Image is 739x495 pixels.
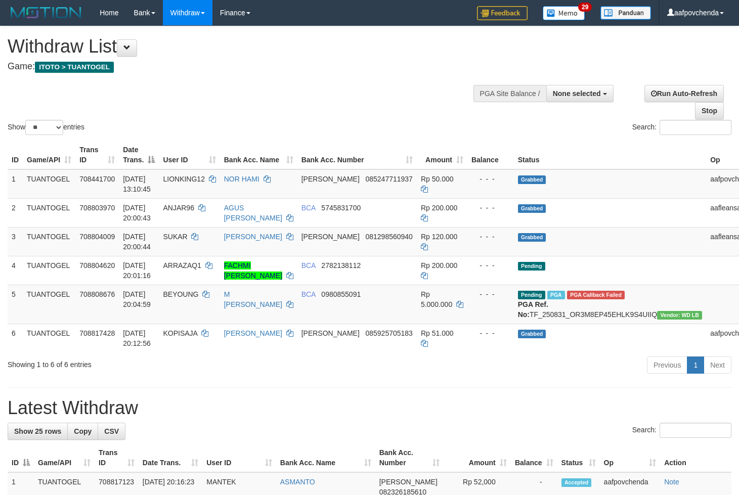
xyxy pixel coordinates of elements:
[104,427,119,435] span: CSV
[379,478,438,486] span: [PERSON_NAME]
[8,5,84,20] img: MOTION_logo.png
[471,174,510,184] div: - - -
[224,329,282,337] a: [PERSON_NAME]
[687,356,704,374] a: 1
[518,175,546,184] span: Grabbed
[471,260,510,271] div: - - -
[8,256,23,285] td: 4
[8,324,23,352] td: 6
[8,443,34,472] th: ID: activate to sort column descending
[365,329,412,337] span: Copy 085925705183 to clipboard
[632,423,731,438] label: Search:
[123,204,151,222] span: [DATE] 20:00:43
[546,85,614,102] button: None selected
[98,423,125,440] a: CSV
[95,443,139,472] th: Trans ID: activate to sort column ascending
[600,6,651,20] img: panduan.png
[79,233,115,241] span: 708804009
[123,233,151,251] span: [DATE] 20:00:44
[23,256,75,285] td: TUANTOGEL
[660,120,731,135] input: Search:
[224,290,282,308] a: M [PERSON_NAME]
[321,290,361,298] span: Copy 0980855091 to clipboard
[35,62,114,73] span: ITOTO > TUANTOGEL
[660,423,731,438] input: Search:
[421,290,452,308] span: Rp 5.000.000
[163,175,204,183] span: LIONKING12
[202,443,276,472] th: User ID: activate to sort column ascending
[163,204,194,212] span: ANJAR96
[467,141,514,169] th: Balance
[657,311,702,320] span: Vendor URL: https://dashboard.q2checkout.com/secure
[543,6,585,20] img: Button%20Memo.svg
[421,233,457,241] span: Rp 120.000
[67,423,98,440] a: Copy
[8,36,483,57] h1: Withdraw List
[473,85,546,102] div: PGA Site Balance /
[79,175,115,183] span: 708441700
[578,3,592,12] span: 29
[123,261,151,280] span: [DATE] 20:01:16
[365,175,412,183] span: Copy 085247711937 to clipboard
[417,141,467,169] th: Amount: activate to sort column ascending
[159,141,220,169] th: User ID: activate to sort column ascending
[75,141,119,169] th: Trans ID: activate to sort column ascending
[123,290,151,308] span: [DATE] 20:04:59
[34,443,95,472] th: Game/API: activate to sort column ascending
[518,233,546,242] span: Grabbed
[518,291,545,299] span: Pending
[301,204,316,212] span: BCA
[660,443,731,472] th: Action
[647,356,687,374] a: Previous
[23,285,75,324] td: TUANTOGEL
[8,423,68,440] a: Show 25 rows
[421,204,457,212] span: Rp 200.000
[139,443,202,472] th: Date Trans.: activate to sort column ascending
[444,443,511,472] th: Amount: activate to sort column ascending
[553,89,601,98] span: None selected
[301,233,360,241] span: [PERSON_NAME]
[14,427,61,435] span: Show 25 rows
[547,291,565,299] span: Marked by aafdream
[163,233,187,241] span: SUKAR
[321,204,361,212] span: Copy 5745831700 to clipboard
[79,261,115,269] span: 708804620
[567,291,625,299] span: PGA Error
[421,175,454,183] span: Rp 50.000
[8,120,84,135] label: Show entries
[365,233,412,241] span: Copy 081298560940 to clipboard
[280,478,315,486] a: ASMANTO
[421,261,457,269] span: Rp 200.000
[321,261,361,269] span: Copy 2782138112 to clipboard
[301,290,316,298] span: BCA
[8,355,300,370] div: Showing 1 to 6 of 6 entries
[74,427,92,435] span: Copy
[301,329,360,337] span: [PERSON_NAME]
[224,261,282,280] a: FACHMI [PERSON_NAME]
[123,175,151,193] span: [DATE] 13:10:45
[375,443,444,472] th: Bank Acc. Number: activate to sort column ascending
[23,169,75,199] td: TUANTOGEL
[79,290,115,298] span: 708808676
[224,233,282,241] a: [PERSON_NAME]
[518,262,545,271] span: Pending
[8,285,23,324] td: 5
[123,329,151,347] span: [DATE] 20:12:56
[23,198,75,227] td: TUANTOGEL
[644,85,724,102] a: Run Auto-Refresh
[600,443,661,472] th: Op: activate to sort column ascending
[163,261,201,269] span: ARRAZAQ1
[79,329,115,337] span: 708817428
[220,141,297,169] th: Bank Acc. Name: activate to sort column ascending
[224,175,259,183] a: NOR HAMI
[8,398,731,418] h1: Latest Withdraw
[276,443,375,472] th: Bank Acc. Name: activate to sort column ascending
[224,204,282,222] a: AGUS [PERSON_NAME]
[421,329,454,337] span: Rp 51.000
[8,198,23,227] td: 2
[518,204,546,213] span: Grabbed
[297,141,417,169] th: Bank Acc. Number: activate to sort column ascending
[471,328,510,338] div: - - -
[23,141,75,169] th: Game/API: activate to sort column ascending
[163,290,198,298] span: BEYOUNG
